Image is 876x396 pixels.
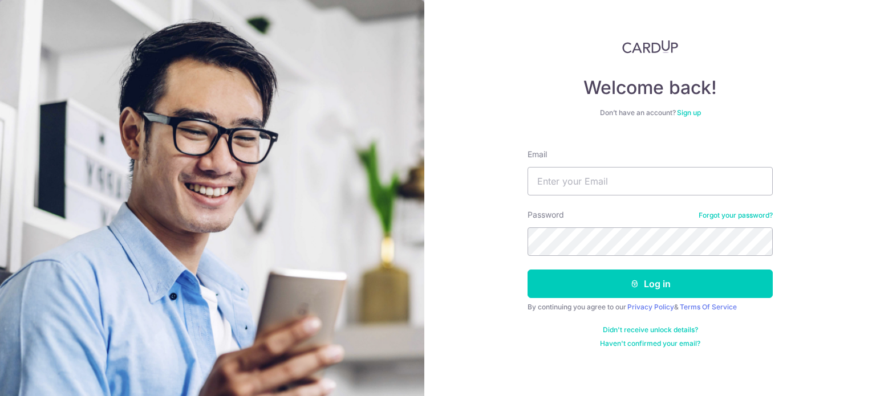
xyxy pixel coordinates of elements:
[528,167,773,195] input: Enter your Email
[600,339,700,348] a: Haven't confirmed your email?
[528,76,773,99] h4: Welcome back!
[622,40,678,54] img: CardUp Logo
[528,209,564,221] label: Password
[677,108,701,117] a: Sign up
[528,149,547,160] label: Email
[603,325,698,334] a: Didn't receive unlock details?
[528,303,773,312] div: By continuing you agree to our &
[528,270,773,298] button: Log in
[627,303,674,311] a: Privacy Policy
[680,303,737,311] a: Terms Of Service
[528,108,773,117] div: Don’t have an account?
[699,211,773,220] a: Forgot your password?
